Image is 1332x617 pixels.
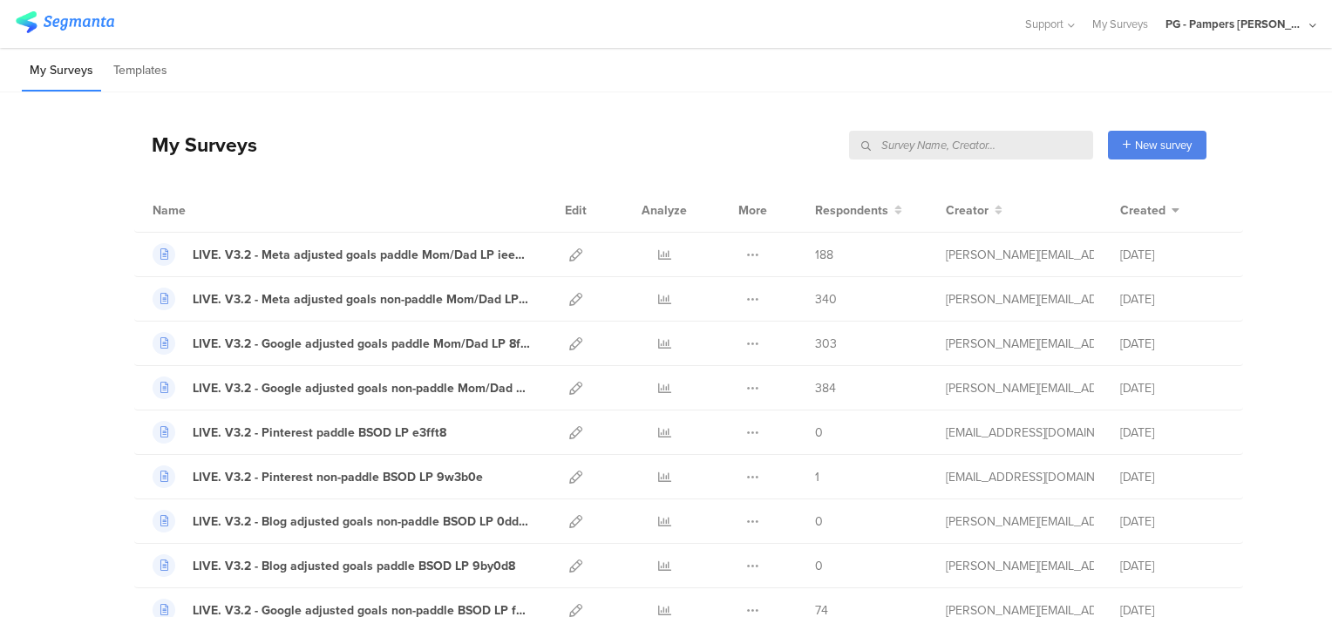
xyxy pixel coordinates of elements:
[1135,137,1192,153] span: New survey
[1120,468,1225,486] div: [DATE]
[946,335,1094,353] div: aguiar.s@pg.com
[153,332,531,355] a: LIVE. V3.2 - Google adjusted goals paddle Mom/Dad LP 8fx90a
[946,557,1094,575] div: aguiar.s@pg.com
[22,51,101,92] li: My Surveys
[815,335,837,353] span: 303
[1120,335,1225,353] div: [DATE]
[734,188,771,232] div: More
[153,201,257,220] div: Name
[1120,512,1225,531] div: [DATE]
[946,246,1094,264] div: aguiar.s@pg.com
[815,290,837,308] span: 340
[153,421,446,444] a: LIVE. V3.2 - Pinterest paddle BSOD LP e3fft8
[105,51,175,92] li: Templates
[153,554,515,577] a: LIVE. V3.2 - Blog adjusted goals paddle BSOD LP 9by0d8
[193,246,531,264] div: LIVE. V3.2 - Meta adjusted goals paddle Mom/Dad LP iee78e
[193,290,531,308] div: LIVE. V3.2 - Meta adjusted goals non-paddle Mom/Dad LP afxe35
[1120,201,1165,220] span: Created
[946,512,1094,531] div: aguiar.s@pg.com
[134,130,257,159] div: My Surveys
[1120,246,1225,264] div: [DATE]
[193,468,483,486] div: LIVE. V3.2 - Pinterest non-paddle BSOD LP 9w3b0e
[557,188,595,232] div: Edit
[153,243,531,266] a: LIVE. V3.2 - Meta adjusted goals paddle Mom/Dad LP iee78e
[153,510,531,532] a: LIVE. V3.2 - Blog adjusted goals non-paddle BSOD LP 0dd60g
[815,424,823,442] span: 0
[815,379,836,397] span: 384
[1120,379,1225,397] div: [DATE]
[815,557,823,575] span: 0
[1120,201,1179,220] button: Created
[1025,16,1064,32] span: Support
[946,468,1094,486] div: hougui.yh.1@pg.com
[1165,16,1305,32] div: PG - Pampers [PERSON_NAME]
[946,424,1094,442] div: hougui.yh.1@pg.com
[193,424,446,442] div: LIVE. V3.2 - Pinterest paddle BSOD LP e3fft8
[946,201,989,220] span: Creator
[193,335,531,353] div: LIVE. V3.2 - Google adjusted goals paddle Mom/Dad LP 8fx90a
[815,468,819,486] span: 1
[946,379,1094,397] div: aguiar.s@pg.com
[815,246,833,264] span: 188
[193,557,515,575] div: LIVE. V3.2 - Blog adjusted goals paddle BSOD LP 9by0d8
[946,201,1002,220] button: Creator
[815,201,902,220] button: Respondents
[153,376,531,399] a: LIVE. V3.2 - Google adjusted goals non-paddle Mom/Dad LP 42vc37
[193,379,531,397] div: LIVE. V3.2 - Google adjusted goals non-paddle Mom/Dad LP 42vc37
[153,288,531,310] a: LIVE. V3.2 - Meta adjusted goals non-paddle Mom/Dad LP afxe35
[946,290,1094,308] div: aguiar.s@pg.com
[193,512,531,531] div: LIVE. V3.2 - Blog adjusted goals non-paddle BSOD LP 0dd60g
[849,131,1093,159] input: Survey Name, Creator...
[153,465,483,488] a: LIVE. V3.2 - Pinterest non-paddle BSOD LP 9w3b0e
[815,512,823,531] span: 0
[638,188,690,232] div: Analyze
[16,11,114,33] img: segmanta logo
[1120,290,1225,308] div: [DATE]
[1120,557,1225,575] div: [DATE]
[1120,424,1225,442] div: [DATE]
[815,201,888,220] span: Respondents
